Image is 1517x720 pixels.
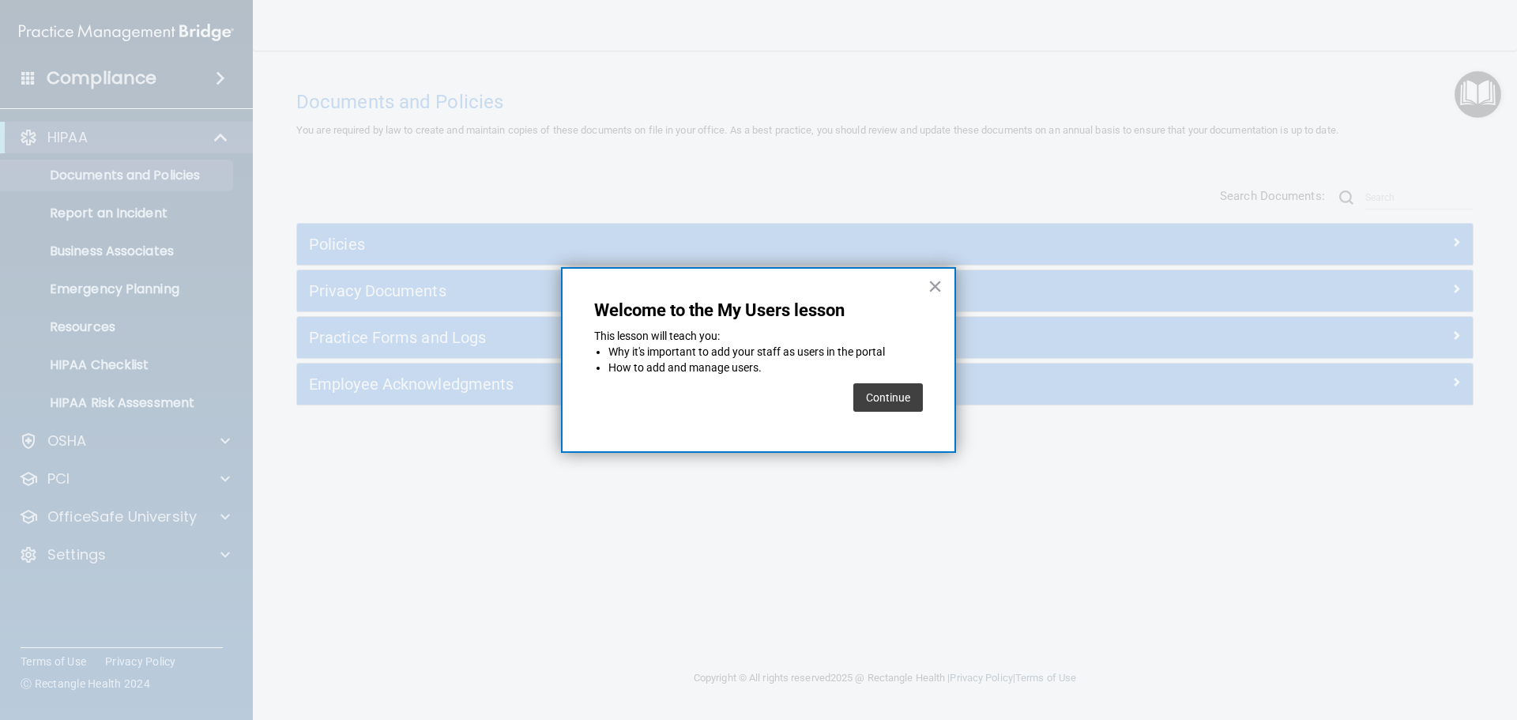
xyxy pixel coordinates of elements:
p: Welcome to the My Users lesson [594,300,923,321]
li: Why it's important to add your staff as users in the portal [608,345,923,360]
button: Close [928,273,943,299]
iframe: Drift Widget Chat Controller [1244,608,1498,671]
p: This lesson will teach you: [594,329,923,345]
button: Continue [853,383,923,412]
li: How to add and manage users. [608,360,923,376]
